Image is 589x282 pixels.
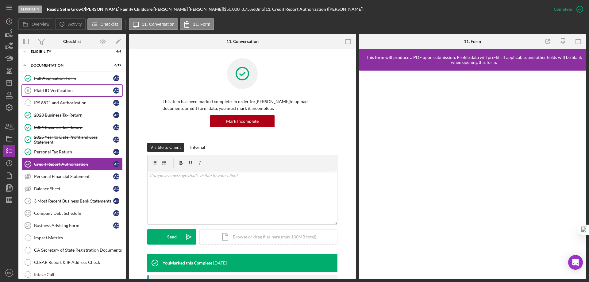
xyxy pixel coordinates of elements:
[180,18,214,30] button: 11. Form
[568,255,583,270] div: Open Intercom Messenger
[34,100,113,105] div: IRS 8821 and Authorization
[113,124,119,130] div: A C
[47,7,154,12] div: |
[34,125,113,130] div: 2024 Business Tax Return
[21,133,123,146] a: 2025 Year to Date Profit and Loss StatementAC
[31,64,106,67] div: Documentation
[21,219,123,232] a: 14Business Advising FormAC
[34,162,113,167] div: Credit Report Authorization
[21,121,123,133] a: 2024 Business Tax ReturnAC
[226,115,259,127] div: Mark Incomplete
[362,55,586,65] div: This form will produce a PDF upon submission. Profile data will pre-fill, if applicable, and othe...
[163,98,322,112] p: This item has been marked complete. In order for [PERSON_NAME] to upload documents or edit form d...
[113,210,119,216] div: A C
[154,7,224,12] div: [PERSON_NAME] [PERSON_NAME] |
[34,199,113,203] div: 3 Most Recent Business Bank Statements
[167,229,177,245] div: Send
[241,7,253,12] div: 8.75 %
[113,222,119,229] div: A C
[87,18,122,30] button: Checklist
[21,109,123,121] a: 2023 Business Tax ReturnAC
[113,87,119,94] div: A C
[163,261,212,265] div: You Marked this Complete
[110,64,121,67] div: 6 / 19
[21,170,123,183] a: Personal Financial StatementAC
[34,88,113,93] div: Plaid ID Verification
[34,248,122,253] div: CA Secretary of State Registration Documents
[34,135,113,145] div: 2025 Year to Date Profit and Loss Statement
[101,22,118,27] label: Checklist
[34,223,113,228] div: Business Advising Form
[32,22,49,27] label: Overview
[113,75,119,81] div: A C
[34,149,113,154] div: Personal Tax Return
[113,186,119,192] div: A C
[21,207,123,219] a: 13Company Debt ScheduleAC
[63,39,81,44] div: Checklist
[113,161,119,167] div: A C
[150,143,181,152] div: Visible to Client
[581,226,587,233] img: one_i.png
[264,7,364,12] div: | 11. Credit Report Authorization ([PERSON_NAME])
[113,137,119,143] div: A C
[7,271,11,275] text: RK
[253,7,264,12] div: 60 mo
[464,39,481,44] div: 11. Form
[110,50,121,53] div: 6 / 6
[129,18,179,30] button: 11. Conversation
[26,211,29,215] tspan: 13
[21,244,123,256] a: CA Secretary of State Registration Documents
[26,199,29,203] tspan: 12
[18,18,53,30] button: Overview
[18,6,42,13] div: Eligibility
[3,267,15,279] button: RK
[34,272,122,277] div: Intake Call
[224,6,240,12] span: $50,000
[113,112,119,118] div: A C
[142,22,175,27] label: 11. Conversation
[21,158,123,170] a: Credit Report AuthorizationAC
[47,6,152,12] b: Ready, Set & Grow!/[PERSON_NAME] Family Childcare
[365,77,580,273] iframe: Lenderfit form
[68,22,82,27] label: Activity
[34,211,113,216] div: Company Debt Schedule
[226,39,259,44] div: 11. Conversation
[554,3,572,15] div: Complete
[34,113,113,118] div: 2023 Business Tax Return
[190,143,205,152] div: Internal
[27,89,29,92] tspan: 6
[34,174,113,179] div: Personal Financial Statement
[21,72,123,84] a: Full Application FormAC
[21,256,123,268] a: CLEAR Report & IP Address Check
[55,18,86,30] button: Activity
[113,198,119,204] div: A C
[34,235,122,240] div: Impact Metrics
[147,229,196,245] button: Send
[21,268,123,281] a: Intake Call
[21,183,123,195] a: Balance SheetAC
[548,3,586,15] button: Complete
[113,173,119,180] div: A C
[147,143,184,152] button: Visible to Client
[31,50,106,53] div: Eligibility
[113,149,119,155] div: A C
[113,100,119,106] div: A C
[34,76,113,81] div: Full Application Form
[187,143,208,152] button: Internal
[34,186,113,191] div: Balance Sheet
[26,224,30,227] tspan: 14
[34,260,122,265] div: CLEAR Report & IP Address Check
[213,261,227,265] time: 2025-06-27 00:28
[193,22,210,27] label: 11. Form
[21,84,123,97] a: 6Plaid ID VerificationAC
[21,232,123,244] a: Impact Metrics
[21,195,123,207] a: 123 Most Recent Business Bank StatementsAC
[21,97,123,109] a: IRS 8821 and AuthorizationAC
[21,146,123,158] a: Personal Tax ReturnAC
[210,115,275,127] button: Mark Incomplete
